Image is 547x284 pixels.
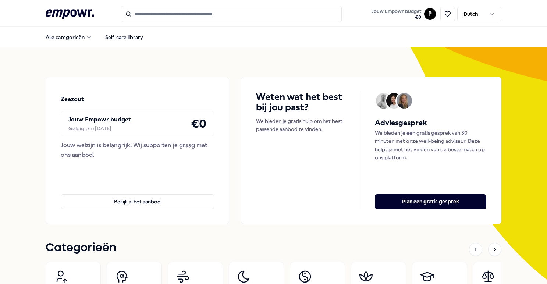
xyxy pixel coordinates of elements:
span: € 0 [372,14,421,20]
h4: Weten wat het best bij jou past? [256,92,345,113]
p: Jouw Empowr budget [68,115,131,124]
a: Bekijk al het aanbod [61,182,214,209]
p: We bieden je gratis hulp om het best passende aanbod te vinden. [256,117,345,134]
img: Avatar [376,93,391,109]
h5: Adviesgesprek [375,117,486,129]
button: P [424,8,436,20]
button: Alle categorieën [40,30,98,45]
span: Jouw Empowr budget [372,8,421,14]
button: Plan een gratis gesprek [375,194,486,209]
button: Bekijk al het aanbod [61,194,214,209]
a: Jouw Empowr budget€0 [369,6,424,22]
nav: Main [40,30,149,45]
img: Avatar [397,93,412,109]
div: Jouw welzijn is belangrijk! Wij supporten je graag met ons aanbod. [61,141,214,159]
img: Avatar [386,93,402,109]
button: Jouw Empowr budget€0 [370,7,423,22]
div: Geldig t/m [DATE] [68,124,131,132]
h4: € 0 [191,114,206,133]
a: Self-care library [99,30,149,45]
h1: Categorieën [46,239,116,257]
input: Search for products, categories or subcategories [121,6,342,22]
p: We bieden je een gratis gesprek van 30 minuten met onze well-being adviseur. Deze helpt je met he... [375,129,486,162]
p: Zeezout [61,95,84,104]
